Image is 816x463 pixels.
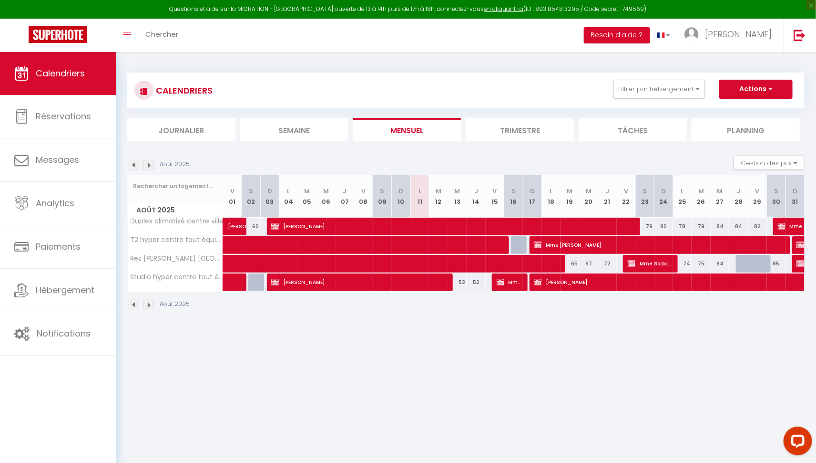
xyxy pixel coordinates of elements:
[774,187,778,196] abbr: S
[380,187,385,196] abbr: S
[628,254,671,273] span: Mme Godais [PERSON_NAME]
[436,187,441,196] abbr: M
[654,218,673,235] div: 80
[343,187,347,196] abbr: J
[767,255,785,273] div: 85
[279,175,298,218] th: 04
[323,187,329,196] abbr: M
[336,175,354,218] th: 07
[692,118,800,141] li: Planning
[729,218,748,235] div: 84
[467,274,485,291] div: 52
[466,118,574,141] li: Trimestre
[153,80,213,101] h3: CALENDRIERS
[729,175,748,218] th: 28
[598,175,617,218] th: 21
[392,175,410,218] th: 10
[128,203,223,217] span: Août 2025
[677,19,784,52] a: ... [PERSON_NAME]
[711,218,729,235] div: 84
[36,197,74,209] span: Analytics
[398,187,403,196] abbr: D
[776,423,816,463] iframe: LiveChat chat widget
[579,118,687,141] li: Tâches
[271,273,445,291] span: [PERSON_NAME]
[767,175,785,218] th: 30
[698,187,704,196] abbr: M
[497,273,521,291] span: Mme [PERSON_NAME]
[353,118,461,141] li: Mensuel
[298,175,316,218] th: 05
[748,218,767,235] div: 82
[579,175,598,218] th: 20
[129,218,224,225] span: Duplex climatisé centre ville
[550,187,552,196] abbr: L
[260,175,279,218] th: 03
[654,175,673,218] th: 24
[711,175,729,218] th: 27
[448,274,467,291] div: 52
[692,255,710,273] div: 75
[361,187,366,196] abbr: V
[418,187,421,196] abbr: L
[617,175,635,218] th: 22
[523,175,541,218] th: 17
[534,236,782,254] span: Mme [PERSON_NAME]
[717,187,723,196] abbr: M
[138,19,185,52] a: Chercher
[793,187,797,196] abbr: D
[605,187,609,196] abbr: J
[410,175,429,218] th: 11
[530,187,535,196] abbr: D
[29,26,87,43] img: Super Booking
[36,154,79,166] span: Messages
[249,187,253,196] abbr: S
[223,218,242,236] a: [PERSON_NAME]
[661,187,666,196] abbr: D
[567,187,573,196] abbr: M
[36,110,91,122] span: Réservations
[635,218,654,235] div: 79
[230,187,235,196] abbr: V
[486,175,504,218] th: 15
[133,178,217,195] input: Rechercher un logement...
[719,80,793,99] button: Actions
[36,67,85,79] span: Calendriers
[240,118,348,141] li: Semaine
[755,187,760,196] abbr: V
[160,300,190,309] p: Août 2025
[129,274,224,281] span: Studio hyper centre tout équipé
[673,175,692,218] th: 25
[429,175,448,218] th: 12
[613,80,705,99] button: Filtrer par hébergement
[448,175,467,218] th: 13
[673,255,692,273] div: 74
[127,118,235,141] li: Journalier
[734,156,805,170] button: Gestion des prix
[160,160,190,169] p: Août 2025
[129,236,224,243] span: T2 hyper centre tout équipé
[673,218,692,235] div: 78
[643,187,647,196] abbr: S
[316,175,335,218] th: 06
[684,27,699,42] img: ...
[748,175,767,218] th: 29
[287,187,290,196] abbr: L
[271,217,631,235] span: [PERSON_NAME]
[354,175,373,218] th: 08
[692,175,710,218] th: 26
[705,28,772,40] span: [PERSON_NAME]
[635,175,654,218] th: 23
[305,187,310,196] abbr: M
[267,187,272,196] abbr: D
[542,175,561,218] th: 18
[454,187,460,196] abbr: M
[242,175,260,218] th: 02
[223,175,242,218] th: 01
[228,212,250,231] span: [PERSON_NAME]
[373,175,391,218] th: 09
[681,187,684,196] abbr: L
[692,218,710,235] div: 79
[504,175,523,218] th: 16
